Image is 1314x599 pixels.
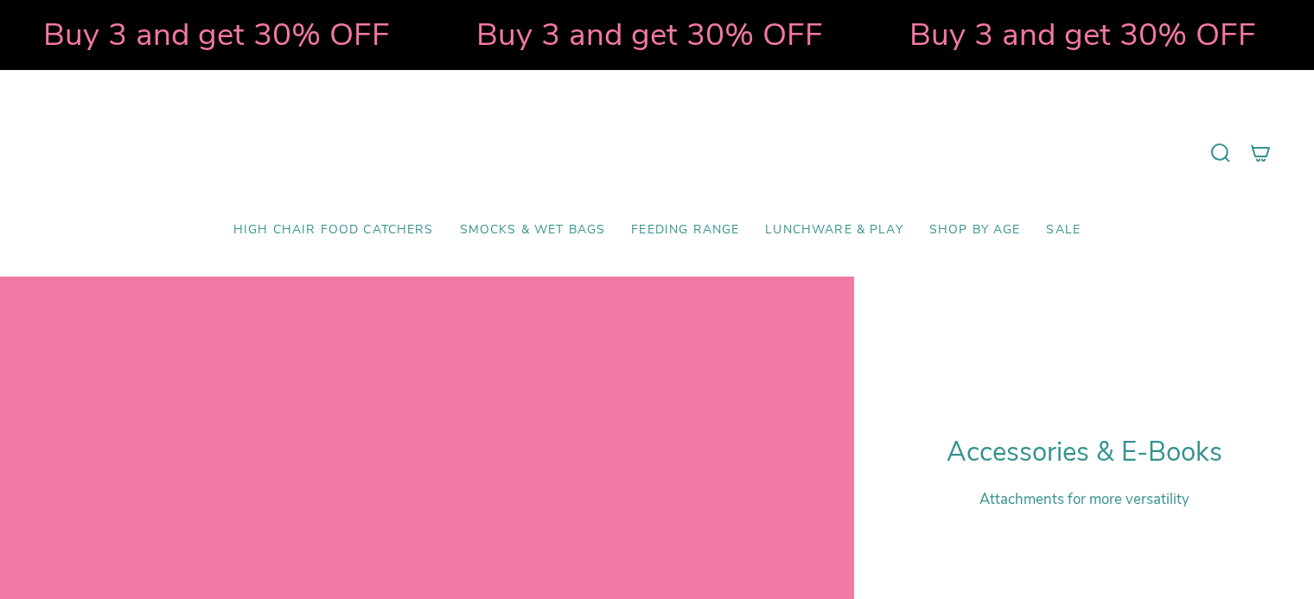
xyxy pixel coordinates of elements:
[42,13,389,56] strong: Buy 3 and get 30% OFF
[233,223,434,238] span: High Chair Food Catchers
[909,13,1255,56] strong: Buy 3 and get 30% OFF
[220,210,447,251] a: High Chair Food Catchers
[929,223,1021,238] span: Shop by Age
[475,13,822,56] strong: Buy 3 and get 30% OFF
[947,489,1222,509] p: Attachments for more versatility
[1033,210,1094,251] a: SALE
[916,210,1034,251] a: Shop by Age
[765,223,903,238] span: Lunchware & Play
[631,223,739,238] span: Feeding Range
[447,210,619,251] a: Smocks & Wet Bags
[752,210,915,251] a: Lunchware & Play
[460,223,606,238] span: Smocks & Wet Bags
[618,210,752,251] a: Feeding Range
[947,437,1222,468] h1: Accessories & E-Books
[1046,223,1081,238] span: SALE
[508,96,807,210] a: Mumma’s Little Helpers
